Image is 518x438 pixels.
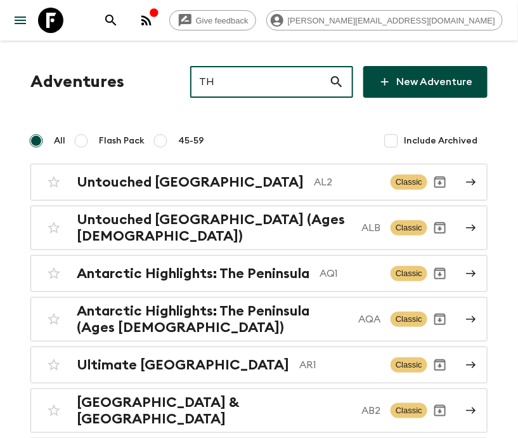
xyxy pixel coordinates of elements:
[30,206,488,250] a: Untouched [GEOGRAPHIC_DATA] (Ages [DEMOGRAPHIC_DATA])ALBClassicArchive
[266,10,503,30] div: [PERSON_NAME][EMAIL_ADDRESS][DOMAIN_NAME]
[363,66,488,98] a: New Adventure
[169,10,256,30] a: Give feedback
[391,266,427,281] span: Classic
[30,164,488,201] a: Untouched [GEOGRAPHIC_DATA]AL2ClassicArchive
[77,265,309,282] h2: Antarctic Highlights: The Peninsula
[427,352,453,378] button: Archive
[299,357,380,373] p: AR1
[30,69,124,95] h1: Adventures
[391,357,427,373] span: Classic
[190,64,329,100] input: e.g. AR1, Argentina
[77,211,351,244] h2: Untouched [GEOGRAPHIC_DATA] (Ages [DEMOGRAPHIC_DATA])
[189,16,256,25] span: Give feedback
[281,16,502,25] span: [PERSON_NAME][EMAIL_ADDRESS][DOMAIN_NAME]
[77,303,348,336] h2: Antarctic Highlights: The Peninsula (Ages [DEMOGRAPHIC_DATA])
[358,312,380,327] p: AQA
[99,135,145,147] span: Flash Pack
[391,175,427,190] span: Classic
[314,175,380,190] p: AL2
[427,169,453,195] button: Archive
[30,347,488,383] a: Ultimate [GEOGRAPHIC_DATA]AR1ClassicArchive
[77,394,351,427] h2: [GEOGRAPHIC_DATA] & [GEOGRAPHIC_DATA]
[427,307,453,332] button: Archive
[427,261,453,286] button: Archive
[30,297,488,342] a: Antarctic Highlights: The Peninsula (Ages [DEMOGRAPHIC_DATA])AQAClassicArchive
[427,398,453,423] button: Archive
[98,8,124,33] button: search adventures
[320,266,380,281] p: AQ1
[77,174,304,190] h2: Untouched [GEOGRAPHIC_DATA]
[391,312,427,327] span: Classic
[54,135,65,147] span: All
[404,135,477,147] span: Include Archived
[391,220,427,236] span: Classic
[361,220,380,236] p: ALB
[427,215,453,241] button: Archive
[30,388,488,433] a: [GEOGRAPHIC_DATA] & [GEOGRAPHIC_DATA]AB2ClassicArchive
[8,8,33,33] button: menu
[391,403,427,418] span: Classic
[30,255,488,292] a: Antarctic Highlights: The PeninsulaAQ1ClassicArchive
[77,357,289,373] h2: Ultimate [GEOGRAPHIC_DATA]
[361,403,380,418] p: AB2
[178,135,204,147] span: 45-59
